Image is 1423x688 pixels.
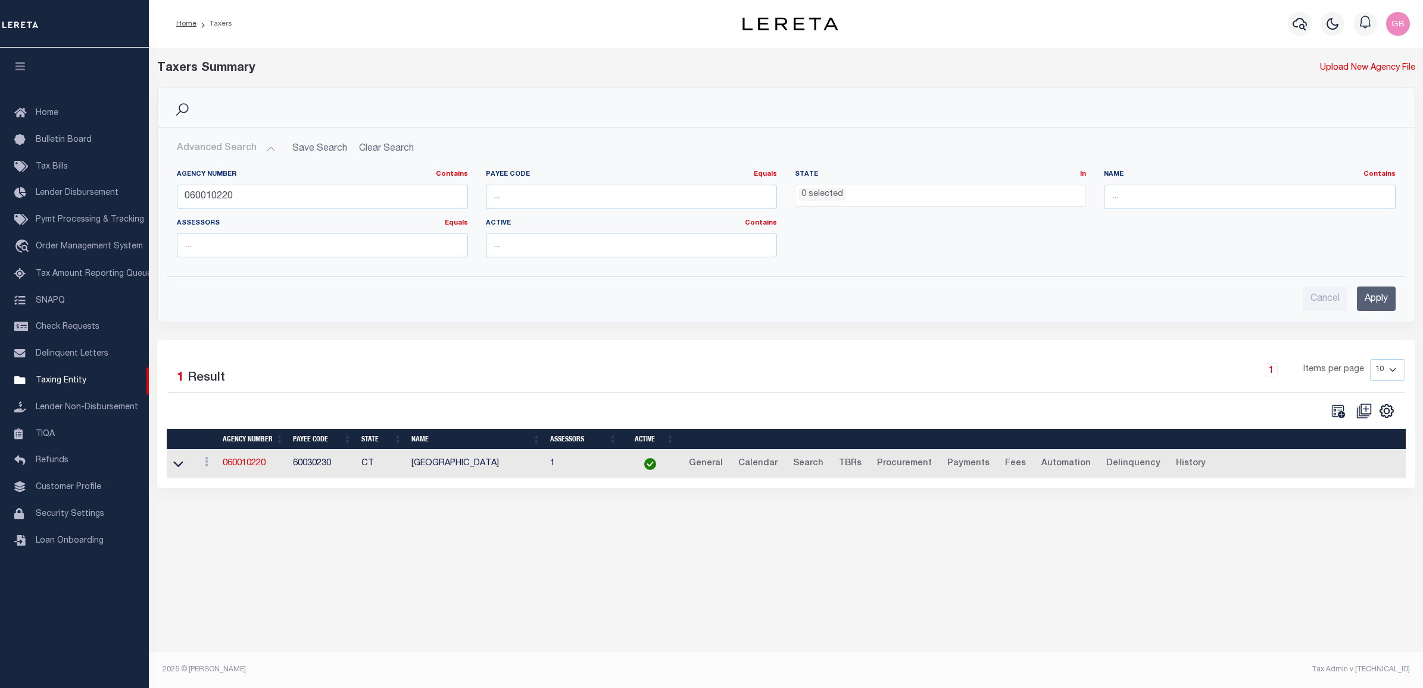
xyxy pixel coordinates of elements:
td: 60030230 [288,450,356,479]
span: 1 [177,372,184,384]
th: Agency Number: activate to sort column ascending [218,429,288,450]
input: ... [486,233,777,257]
td: 1 [545,450,622,479]
a: Contains [1363,171,1396,178]
a: Fees [1000,454,1031,474]
th: Name: activate to sort column ascending [407,429,545,450]
a: History [1171,454,1211,474]
label: Agency Number [177,170,468,180]
a: 1 [1265,363,1278,376]
label: State [795,170,1086,180]
button: Advanced Search [177,137,276,160]
span: Refunds [36,456,68,465]
th: &nbsp; [679,429,1405,450]
span: Home [36,109,58,117]
i: travel_explore [14,239,33,255]
input: ... [177,185,468,209]
span: Bulletin Board [36,136,92,144]
a: Upload New Agency File [1320,62,1415,75]
span: Pymt Processing & Tracking [36,216,144,224]
span: Lender Non-Disbursement [36,403,138,412]
span: Loan Onboarding [36,537,104,545]
li: Taxers [196,18,232,29]
a: Home [176,20,196,27]
span: Tax Amount Reporting Queue [36,270,152,278]
span: Delinquent Letters [36,350,108,358]
a: Search [788,454,829,474]
input: Cancel [1303,287,1347,311]
a: In [1080,171,1086,178]
img: check-icon-green.svg [644,458,656,470]
span: Customer Profile [36,483,101,491]
td: [GEOGRAPHIC_DATA] [407,450,545,479]
a: Calendar [733,454,783,474]
span: Taxing Entity [36,376,86,385]
span: Order Management System [36,242,143,251]
input: ... [486,185,777,209]
td: CT [357,450,407,479]
a: Contains [745,220,777,226]
th: Active: activate to sort column ascending [622,429,679,450]
a: Delinquency [1101,454,1166,474]
a: Procurement [872,454,937,474]
span: Tax Bills [36,163,68,171]
a: Equals [445,220,468,226]
label: Name [1104,170,1395,180]
th: State: activate to sort column ascending [357,429,407,450]
label: Active [486,219,777,229]
a: Contains [436,171,468,178]
label: Result [188,369,225,388]
a: Equals [754,171,777,178]
a: TBRs [834,454,867,474]
span: Lender Disbursement [36,189,118,197]
label: Payee Code [486,170,777,180]
a: Payments [942,454,995,474]
a: General [684,454,728,474]
span: Check Requests [36,323,99,331]
img: svg+xml;base64,PHN2ZyB4bWxucz0iaHR0cDovL3d3dy53My5vcmcvMjAwMC9zdmciIHBvaW50ZXItZXZlbnRzPSJub25lIi... [1386,12,1410,36]
th: Payee Code: activate to sort column ascending [288,429,356,450]
th: Assessors: activate to sort column ascending [545,429,622,450]
div: Taxers Summary [157,60,1096,77]
a: Automation [1036,454,1096,474]
span: TIQA [36,429,55,438]
span: Items per page [1303,363,1364,376]
input: ... [1104,185,1395,209]
span: SNAPQ [36,296,65,304]
li: 0 selected [798,188,846,201]
div: Tax Admin v.[TECHNICAL_ID] [795,664,1410,675]
img: logo-dark.svg [742,17,838,30]
label: Assessors [177,219,468,229]
a: 060010220 [223,459,266,468]
span: Security Settings [36,510,104,518]
div: 2025 © [PERSON_NAME]. [154,664,787,675]
input: ... [177,233,468,257]
input: Apply [1357,287,1396,311]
